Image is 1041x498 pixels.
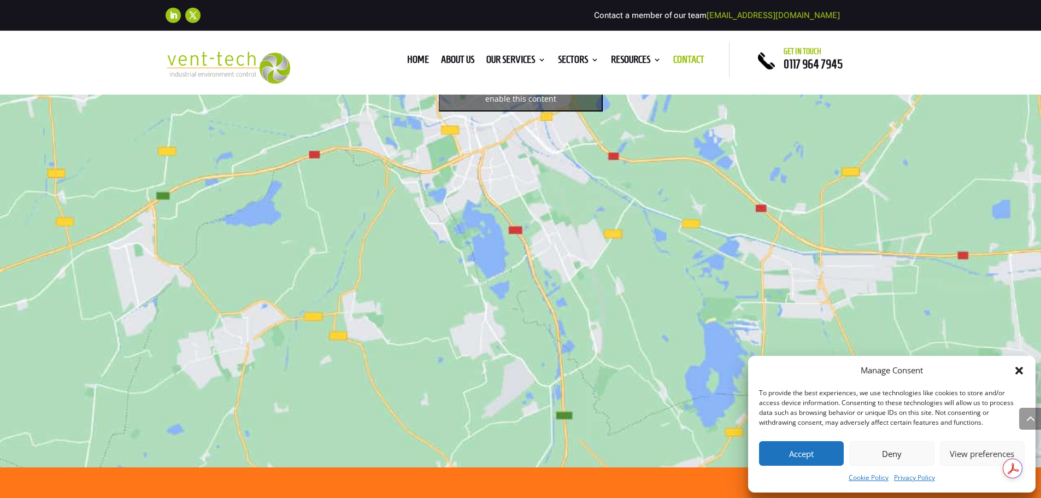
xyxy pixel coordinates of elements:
[166,8,181,23] a: Follow on LinkedIn
[784,47,821,56] span: Get in touch
[849,471,889,484] a: Cookie Policy
[1014,365,1025,376] div: Close dialog
[861,364,923,377] div: Manage Consent
[849,441,934,466] button: Deny
[611,56,661,68] a: Resources
[894,471,935,484] a: Privacy Policy
[185,8,201,23] a: Follow on X
[166,51,291,84] img: 2023-09-27T08_35_16.549ZVENT-TECH---Clear-background
[558,56,599,68] a: Sectors
[759,441,844,466] button: Accept
[407,56,429,68] a: Home
[940,441,1025,466] button: View preferences
[759,388,1024,427] div: To provide the best experiences, we use technologies like cookies to store and/or access device i...
[486,56,546,68] a: Our Services
[784,57,843,71] a: 0117 964 7945
[441,56,474,68] a: About us
[707,10,840,20] a: [EMAIL_ADDRESS][DOMAIN_NAME]
[673,56,704,68] a: Contact
[594,10,840,20] span: Contact a member of our team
